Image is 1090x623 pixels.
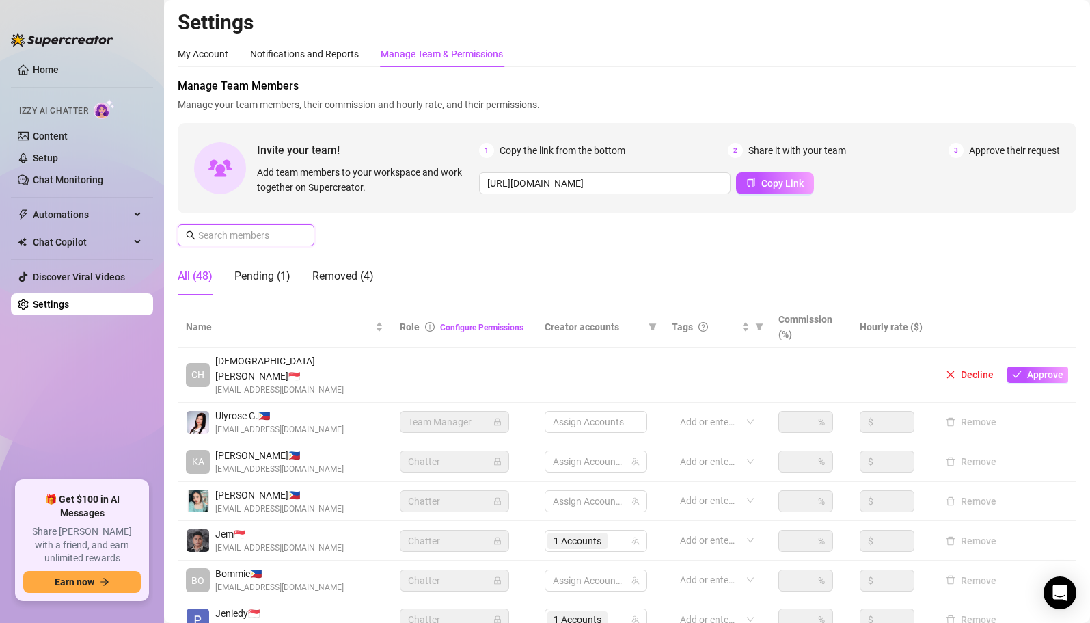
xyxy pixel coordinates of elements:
div: Notifications and Reports [250,47,359,62]
a: Setup [33,153,58,163]
img: Chat Copilot [18,237,27,247]
span: team [631,576,640,585]
span: 🎁 Get $100 in AI Messages [23,493,141,520]
span: team [631,458,640,466]
span: lock [493,537,502,545]
span: [EMAIL_ADDRESS][DOMAIN_NAME] [215,384,383,397]
span: Share [PERSON_NAME] with a friend, and earn unlimited rewards [23,525,141,566]
button: Remove [940,572,1002,589]
span: lock [493,418,502,426]
span: Chatter [408,491,501,512]
span: lock [493,458,502,466]
span: Approve [1027,369,1063,380]
span: search [186,230,195,240]
div: Manage Team & Permissions [381,47,503,62]
span: [EMAIL_ADDRESS][DOMAIN_NAME] [215,423,344,436]
img: Ma Clarrise Romano [187,490,209,512]
span: Copy Link [761,178,804,189]
button: Approve [1007,367,1068,383]
th: Name [178,306,392,348]
span: Manage Team Members [178,78,1076,94]
span: 1 Accounts [554,533,601,548]
button: Copy Link [736,172,814,194]
span: Manage your team members, their commission and hourly rate, and their permissions. [178,97,1076,112]
span: 1 [479,143,494,158]
span: 2 [728,143,743,158]
span: filter [649,323,657,331]
div: All (48) [178,268,213,284]
span: BO [191,573,204,588]
button: Remove [940,533,1002,549]
span: [EMAIL_ADDRESS][DOMAIN_NAME] [215,503,344,516]
input: Search members [198,228,295,243]
span: lock [493,576,502,585]
span: 3 [949,143,964,158]
span: copy [746,178,756,187]
img: logo-BBDzfeDw.svg [11,33,113,47]
span: question-circle [698,322,708,332]
span: Chatter [408,451,501,472]
span: Approve their request [969,143,1060,158]
img: AI Chatter [94,99,115,119]
span: thunderbolt [18,209,29,220]
a: Content [33,131,68,142]
span: KA [192,454,204,469]
span: close [946,370,955,380]
span: team [631,537,640,545]
button: Remove [940,493,1002,509]
span: [EMAIL_ADDRESS][DOMAIN_NAME] [215,463,344,476]
span: Chatter [408,531,501,551]
button: Remove [940,453,1002,470]
span: [EMAIL_ADDRESS][DOMAIN_NAME] [215,542,344,555]
h2: Settings [178,10,1076,36]
div: Pending (1) [234,268,290,284]
a: Home [33,64,59,75]
span: Chatter [408,570,501,591]
th: Commission (%) [770,306,851,348]
span: Team Manager [408,412,501,432]
span: Jem 🇸🇬 [215,527,344,542]
span: CH [191,367,204,382]
span: Invite your team! [257,142,479,159]
a: Chat Monitoring [33,174,103,185]
div: Open Intercom Messenger [1044,576,1076,609]
span: Copy the link from the bottom [500,143,625,158]
span: check [1012,370,1022,380]
span: Jeniedy 🇸🇬 [215,606,344,621]
span: Name [186,319,372,334]
div: My Account [178,47,228,62]
span: Add team members to your workspace and work together on Supercreator. [257,165,474,195]
span: Role [400,321,420,332]
span: arrow-right [100,577,109,587]
span: filter [646,317,659,337]
a: Settings [33,299,69,310]
th: Hourly rate ($) [851,306,932,348]
span: Tags [672,319,693,334]
button: Remove [940,414,1002,430]
button: Decline [940,367,999,383]
span: Earn now [55,576,94,587]
span: Izzy AI Chatter [19,105,88,118]
span: lock [493,497,502,505]
span: [DEMOGRAPHIC_DATA][PERSON_NAME] 🇸🇬 [215,354,383,384]
span: [PERSON_NAME] 🇵🇭 [215,488,344,503]
div: Removed (4) [312,268,374,284]
span: Ulyrose G. 🇵🇭 [215,408,344,423]
img: Ulyrose Garina [187,411,209,434]
span: [PERSON_NAME] 🇵🇭 [215,448,344,463]
span: [EMAIL_ADDRESS][DOMAIN_NAME] [215,581,344,594]
span: Share it with your team [748,143,846,158]
span: info-circle [425,322,435,332]
button: Earn nowarrow-right [23,571,141,593]
span: filter [755,323,763,331]
span: Bommie 🇵🇭 [215,566,344,581]
a: Discover Viral Videos [33,271,125,282]
span: filter [752,317,766,337]
span: Decline [961,369,994,380]
span: Creator accounts [545,319,643,334]
span: 1 Accounts [547,533,608,549]
a: Configure Permissions [440,323,523,332]
img: Jem [187,529,209,552]
span: Automations [33,204,130,226]
span: team [631,497,640,505]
